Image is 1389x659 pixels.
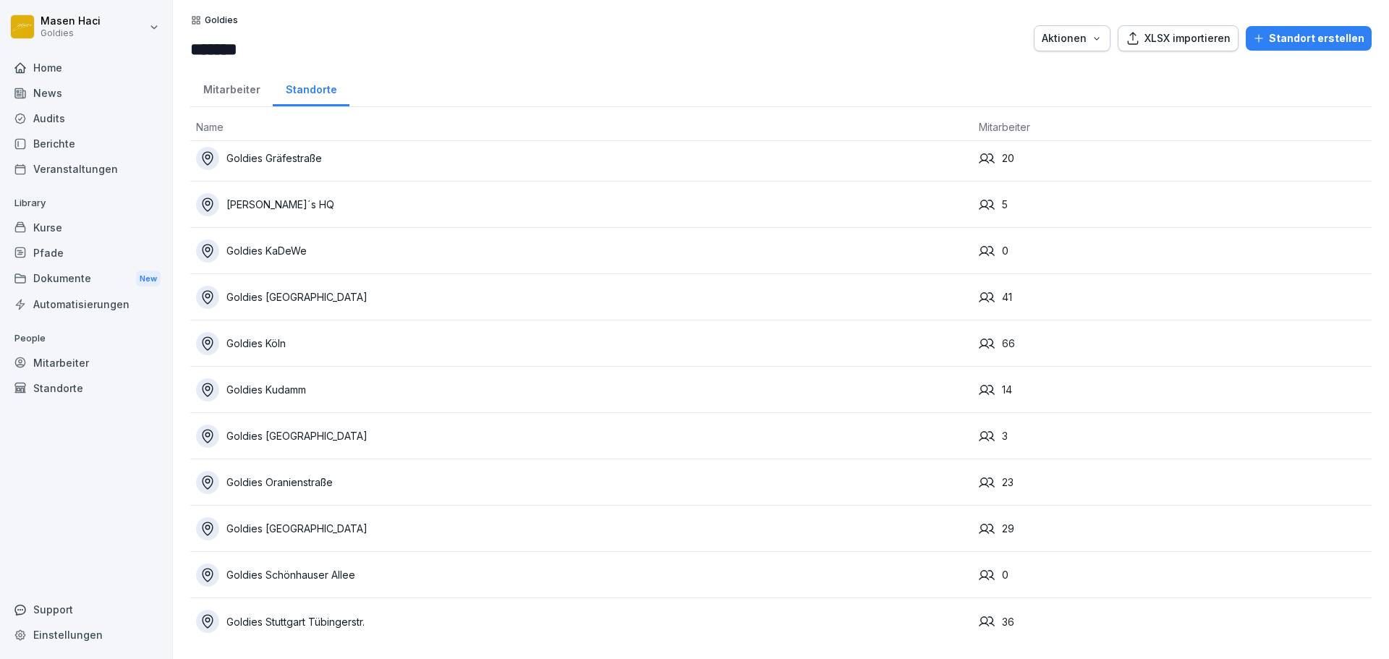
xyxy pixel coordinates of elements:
div: Goldies Schönhauser Allee [196,564,967,587]
div: 20 [979,150,1366,166]
div: Support [7,597,165,622]
div: 5 [979,197,1366,213]
div: Goldies [GEOGRAPHIC_DATA] [196,286,967,309]
div: 14 [979,382,1366,398]
a: Automatisierungen [7,292,165,317]
div: Aktionen [1042,30,1103,46]
th: Name [190,114,973,141]
button: Standort erstellen [1246,26,1372,51]
div: Goldies [GEOGRAPHIC_DATA] [196,517,967,540]
a: Standorte [7,375,165,401]
div: 66 [979,336,1366,352]
div: 0 [979,567,1366,583]
div: Dokumente [7,265,165,292]
div: New [136,271,161,287]
a: Veranstaltungen [7,156,165,182]
div: [PERSON_NAME]´s HQ [196,193,967,216]
p: Goldies [41,28,101,38]
p: Masen Haci [41,15,101,27]
div: Goldies Stuttgart Tübingerstr. [196,610,967,633]
a: Standorte [273,69,349,106]
div: XLSX importieren [1126,30,1231,46]
div: Goldies Oranienstraße [196,471,967,494]
a: Audits [7,106,165,131]
a: Home [7,55,165,80]
a: Mitarbeiter [190,69,273,106]
p: Library [7,192,165,215]
div: 36 [979,613,1366,629]
div: 41 [979,289,1366,305]
button: XLSX importieren [1118,25,1239,51]
a: Pfade [7,240,165,265]
div: Standort erstellen [1253,30,1364,46]
div: 3 [979,428,1366,444]
a: News [7,80,165,106]
th: Mitarbeiter [973,114,1372,141]
a: Mitarbeiter [7,350,165,375]
a: DokumenteNew [7,265,165,292]
div: Goldies KaDeWe [196,239,967,263]
a: Kurse [7,215,165,240]
div: Goldies [GEOGRAPHIC_DATA] [196,425,967,448]
p: People [7,327,165,350]
div: 23 [979,475,1366,490]
p: Goldies [205,15,238,25]
a: Berichte [7,131,165,156]
a: Einstellungen [7,622,165,647]
div: 0 [979,243,1366,259]
div: Goldies Gräfestraße [196,147,967,170]
div: 29 [979,521,1366,537]
div: Goldies Kudamm [196,378,967,401]
div: Goldies Köln [196,332,967,355]
button: Aktionen [1034,25,1110,51]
